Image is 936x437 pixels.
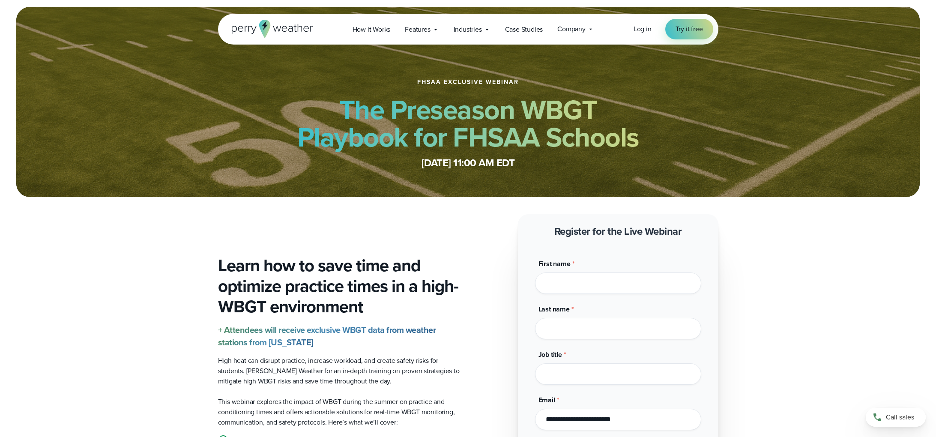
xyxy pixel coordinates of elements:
span: Try it free [676,24,703,34]
h3: Learn how to save time and optimize practice times in a high-WBGT environment [218,255,461,317]
span: Email [538,395,555,405]
h1: FHSAA Exclusive Webinar [417,79,519,86]
span: How it Works [353,24,391,35]
p: This webinar explores the impact of WBGT during the summer on practice and conditioning times and... [218,397,461,428]
span: Case Studies [505,24,543,35]
span: First name [538,259,571,269]
strong: + Attendees will receive exclusive WBGT data from weather stations from [US_STATE] [218,323,436,349]
a: Try it free [665,19,713,39]
strong: The Preseason WBGT Playbook for FHSAA Schools [297,90,639,157]
span: Industries [454,24,482,35]
p: High heat can disrupt practice, increase workload, and create safety risks for students. [PERSON_... [218,356,461,386]
a: How it Works [345,21,398,38]
a: Case Studies [498,21,550,38]
span: Company [557,24,586,34]
a: Log in [634,24,652,34]
strong: Register for the Live Webinar [554,224,682,239]
a: Call sales [866,408,926,427]
span: Last name [538,304,570,314]
span: Features [405,24,430,35]
span: Job title [538,350,562,359]
strong: [DATE] 11:00 AM EDT [422,155,515,171]
span: Call sales [886,412,914,422]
